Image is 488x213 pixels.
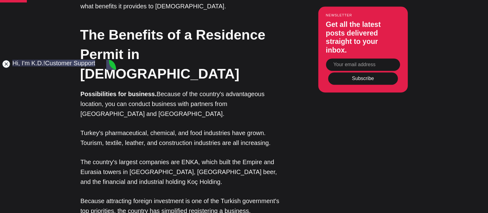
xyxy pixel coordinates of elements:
[80,25,287,83] h2: The Benefits of a Residence Permit in [DEMOGRAPHIC_DATA]
[81,89,287,119] p: Because of the country's advantageous location, you can conduct business with partners from [GEOG...
[326,58,400,71] input: Your email address
[81,91,157,97] strong: Possibilities for business.
[326,13,400,17] small: Newsletter
[81,157,287,187] p: The country's largest companies are ENKA, which built the Empire and Eurasia towers in [GEOGRAPHI...
[81,128,287,148] p: Turkey's pharmaceutical, chemical, and food industries have grown. Tourism, textile, leather, and...
[328,72,398,85] button: Subscribe
[326,20,400,54] h3: Get all the latest posts delivered straight to your inbox.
